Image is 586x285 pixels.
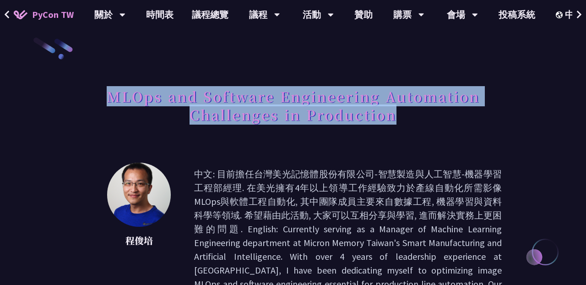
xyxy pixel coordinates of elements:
[107,163,171,227] img: 程俊培
[107,234,171,247] p: 程俊培
[84,82,502,128] h1: MLOps and Software Engineering Automation Challenges in Production
[5,3,83,26] a: PyCon TW
[32,8,74,22] span: PyCon TW
[556,11,565,18] img: Locale Icon
[14,10,27,19] img: Home icon of PyCon TW 2025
